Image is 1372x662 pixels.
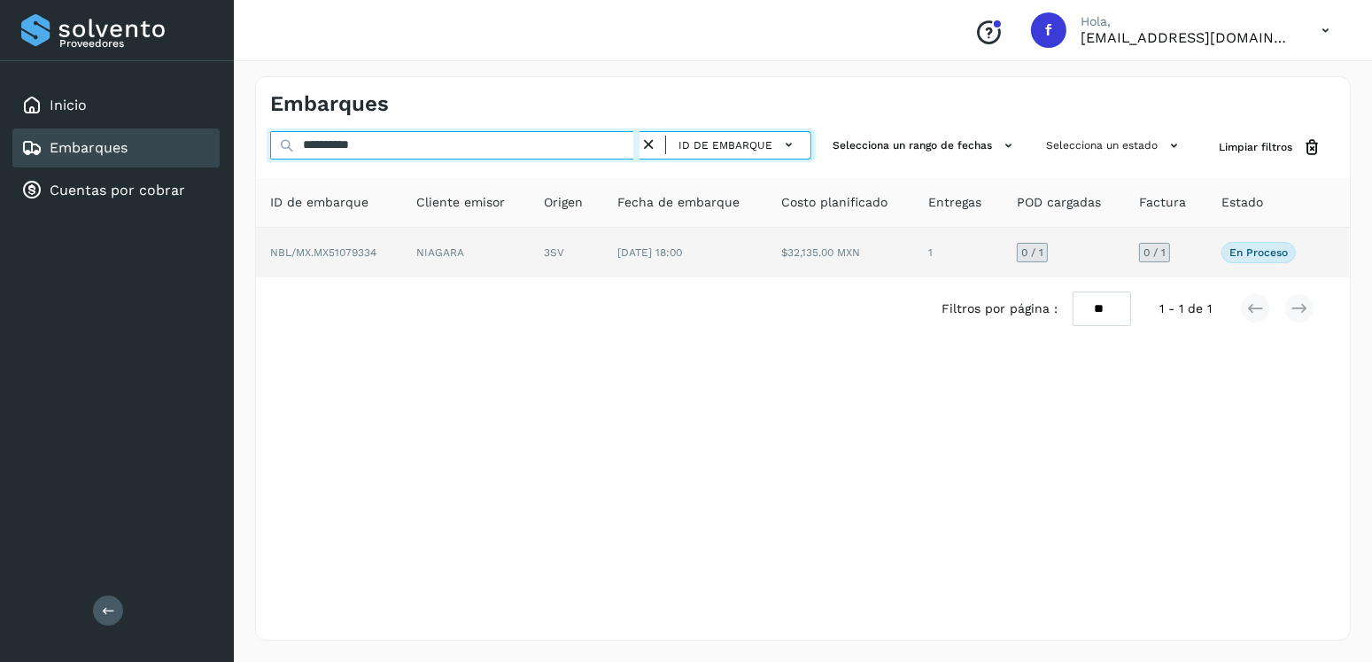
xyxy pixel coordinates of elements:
[530,228,603,277] td: 3SV
[270,91,389,117] h4: Embarques
[617,193,740,212] span: Fecha de embarque
[12,171,220,210] div: Cuentas por cobrar
[50,139,128,156] a: Embarques
[544,193,583,212] span: Origen
[50,182,185,199] a: Cuentas por cobrar
[50,97,87,113] a: Inicio
[417,193,506,212] span: Cliente emisor
[1039,131,1190,160] button: Selecciona un estado
[1021,247,1043,258] span: 0 / 1
[617,246,682,259] span: [DATE] 18:00
[826,131,1025,160] button: Selecciona un rango de fechas
[673,132,803,158] button: ID de embarque
[1081,14,1293,29] p: Hola,
[270,246,376,259] span: NBL/MX.MX51079334
[1139,193,1186,212] span: Factura
[1081,29,1293,46] p: facturacion@expresssanjavier.com
[678,137,772,153] span: ID de embarque
[942,300,1058,318] span: Filtros por página :
[59,37,213,50] p: Proveedores
[928,193,981,212] span: Entregas
[1221,193,1263,212] span: Estado
[1143,247,1166,258] span: 0 / 1
[1229,246,1288,259] p: En proceso
[1205,131,1336,164] button: Limpiar filtros
[1017,193,1101,212] span: POD cargadas
[12,129,220,167] div: Embarques
[914,228,1003,277] td: 1
[781,193,888,212] span: Costo planificado
[1159,300,1212,318] span: 1 - 1 de 1
[403,228,531,277] td: NIAGARA
[12,86,220,125] div: Inicio
[270,193,368,212] span: ID de embarque
[767,228,914,277] td: $32,135.00 MXN
[1219,139,1292,155] span: Limpiar filtros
